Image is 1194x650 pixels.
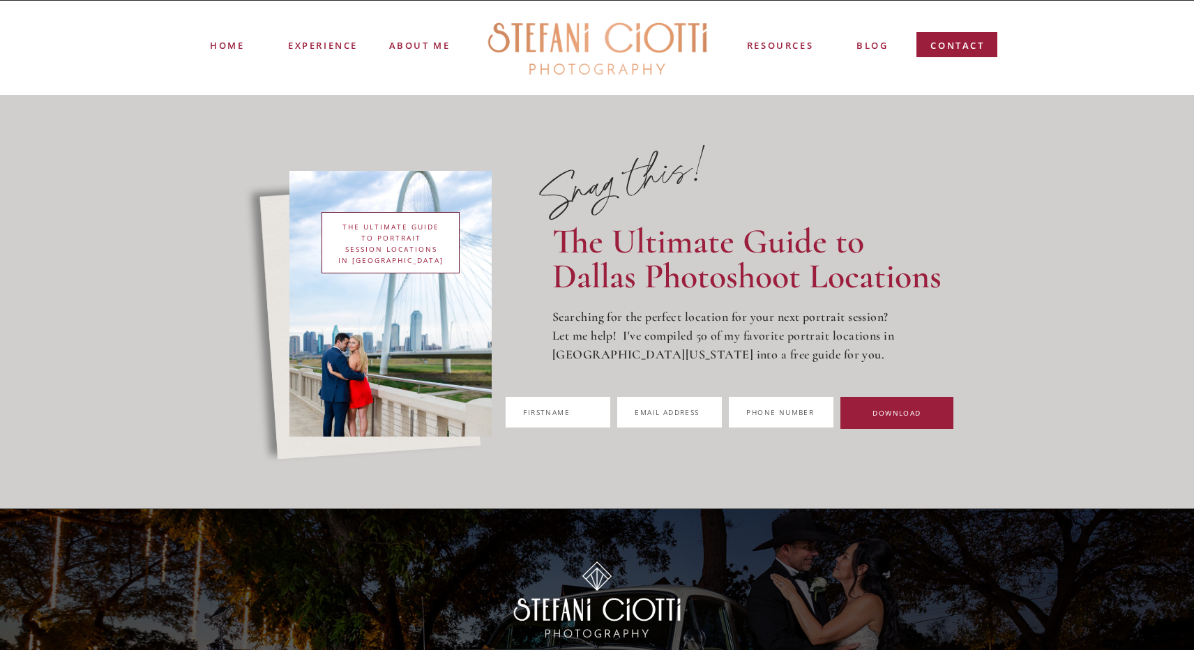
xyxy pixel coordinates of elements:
button: DOWNLOAD [840,397,953,429]
span: Email addre [635,407,690,417]
span: Ph [746,407,757,417]
a: contact [930,38,985,59]
a: Home [210,38,243,52]
p: Snag this! [515,141,716,232]
a: blog [856,38,888,54]
span: DOWNLOAD [872,408,921,418]
span: one Number [757,407,814,417]
a: resources [746,38,815,54]
h3: THE ULTIMATE GUIDE TO PORTRAIT SESSION LOCATIONS IN [GEOGRAPHIC_DATA] [337,221,445,264]
span: First [523,407,545,417]
a: ABOUT ME [388,38,451,51]
span: name [545,407,570,417]
a: experience [288,38,357,50]
h2: The Ultimate Guide to Dallas Photoshoot Locations [552,224,958,300]
span: ss [690,407,700,417]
